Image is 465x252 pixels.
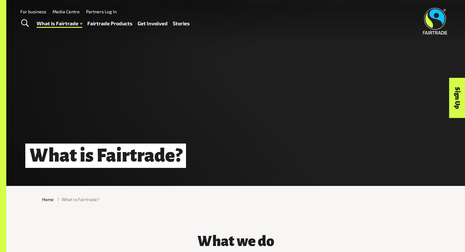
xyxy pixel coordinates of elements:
[138,19,168,28] a: Get Involved
[20,9,46,14] a: For business
[173,19,190,28] a: Stories
[25,144,186,168] h1: What is Fairtrade?
[37,19,82,28] a: What is Fairtrade
[87,19,133,28] a: Fairtrade Products
[86,9,117,14] a: Partners Log In
[141,233,331,249] h3: What we do
[62,196,99,203] span: What is Fairtrade?
[42,196,54,203] a: Home
[17,15,33,31] a: Toggle Search
[423,8,447,34] img: Fairtrade Australia New Zealand logo
[53,9,80,14] a: Media Centre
